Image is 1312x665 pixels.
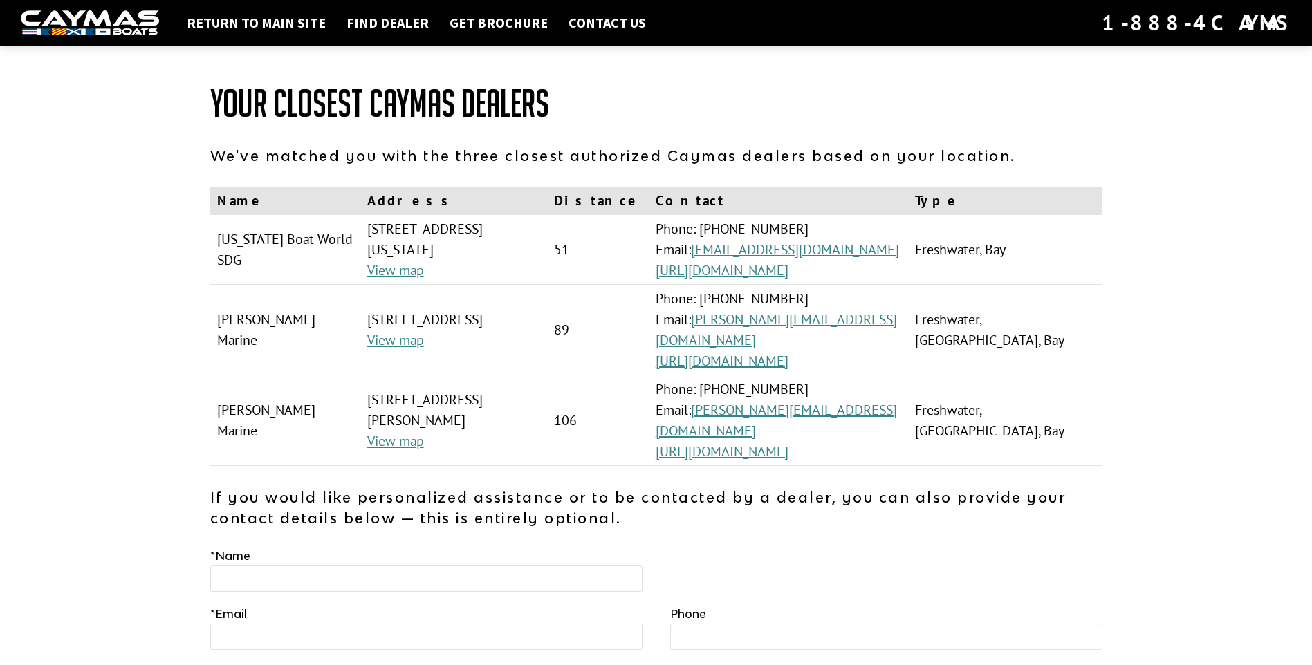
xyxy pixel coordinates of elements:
[21,10,159,36] img: white-logo-c9c8dbefe5ff5ceceb0f0178aa75bf4bb51f6bca0971e226c86eb53dfe498488.png
[649,187,908,215] th: Contact
[210,83,1102,124] h1: Your Closest Caymas Dealers
[547,187,649,215] th: Distance
[443,14,555,32] a: Get Brochure
[1102,8,1291,38] div: 1-888-4CAYMAS
[908,375,1102,466] td: Freshwater, [GEOGRAPHIC_DATA], Bay
[210,487,1102,528] p: If you would like personalized assistance or to be contacted by a dealer, you can also provide yo...
[210,145,1102,166] p: We've matched you with the three closest authorized Caymas dealers based on your location.
[656,310,897,349] a: [PERSON_NAME][EMAIL_ADDRESS][DOMAIN_NAME]
[656,352,788,370] a: [URL][DOMAIN_NAME]
[210,375,360,466] td: [PERSON_NAME] Marine
[656,442,788,460] a: [URL][DOMAIN_NAME]
[210,606,247,622] label: Email
[656,401,897,440] a: [PERSON_NAME][EMAIL_ADDRESS][DOMAIN_NAME]
[908,215,1102,285] td: Freshwater, Bay
[367,261,424,279] a: View map
[656,261,788,279] a: [URL][DOMAIN_NAME]
[210,187,360,215] th: Name
[562,14,653,32] a: Contact Us
[649,375,908,466] td: Phone: [PHONE_NUMBER] Email:
[547,375,649,466] td: 106
[360,187,547,215] th: Address
[670,606,706,622] label: Phone
[210,215,360,285] td: [US_STATE] Boat World SDG
[340,14,436,32] a: Find Dealer
[360,285,547,375] td: [STREET_ADDRESS]
[360,375,547,466] td: [STREET_ADDRESS][PERSON_NAME]
[180,14,333,32] a: Return to main site
[367,432,424,450] a: View map
[691,241,899,259] a: [EMAIL_ADDRESS][DOMAIN_NAME]
[547,215,649,285] td: 51
[360,215,547,285] td: [STREET_ADDRESS][US_STATE]
[649,215,908,285] td: Phone: [PHONE_NUMBER] Email:
[210,285,360,375] td: [PERSON_NAME] Marine
[908,187,1102,215] th: Type
[649,285,908,375] td: Phone: [PHONE_NUMBER] Email:
[367,331,424,349] a: View map
[547,285,649,375] td: 89
[210,547,250,564] label: Name
[908,285,1102,375] td: Freshwater, [GEOGRAPHIC_DATA], Bay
